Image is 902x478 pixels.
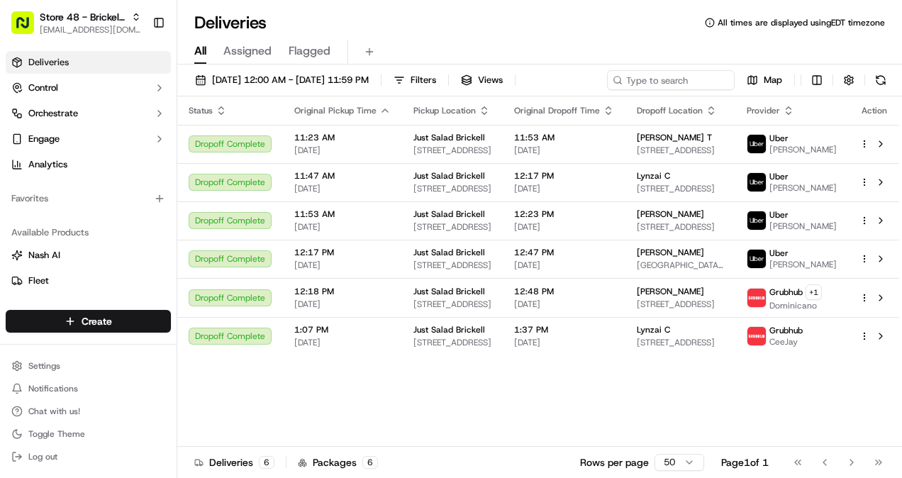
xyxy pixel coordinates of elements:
span: [STREET_ADDRESS] [413,183,491,194]
span: 11:47 AM [294,170,391,182]
span: Uber [769,171,789,182]
button: Notifications [6,379,171,399]
div: 6 [362,456,378,469]
span: Uber [769,248,789,259]
span: 12:17 PM [294,247,391,258]
span: All times are displayed using EDT timezone [718,17,885,28]
span: [DATE] [514,260,614,271]
button: Log out [6,447,171,467]
span: 12:23 PM [514,209,614,220]
button: Create [6,310,171,333]
span: [STREET_ADDRESS] [637,299,724,310]
button: Views [455,70,509,90]
button: Store 48 - Brickell (Just Salad) [40,10,126,24]
span: Pickup Location [413,105,476,116]
span: Flagged [289,43,330,60]
span: [DATE] [294,145,391,156]
span: Deliveries [28,56,69,69]
button: Settings [6,356,171,376]
div: Available Products [6,221,171,244]
button: [EMAIL_ADDRESS][DOMAIN_NAME] [40,24,141,35]
h1: Deliveries [194,11,267,34]
span: 11:53 AM [294,209,391,220]
a: Deliveries [6,51,171,74]
img: uber-new-logo.jpeg [747,211,766,230]
span: Notifications [28,383,78,394]
span: Dominicano [769,300,822,311]
span: [STREET_ADDRESS] [413,145,491,156]
span: [STREET_ADDRESS] [637,145,724,156]
span: Analytics [28,158,67,171]
span: 11:23 AM [294,132,391,143]
a: Fleet [11,274,165,287]
span: Just Salad Brickell [413,286,485,297]
span: 12:17 PM [514,170,614,182]
span: [PERSON_NAME] [637,247,704,258]
button: Filters [387,70,442,90]
span: [GEOGRAPHIC_DATA], [STREET_ADDRESS] [637,260,724,271]
span: 1:37 PM [514,324,614,335]
span: Toggle Theme [28,428,85,440]
span: Create [82,314,112,328]
span: Nash AI [28,249,60,262]
button: Refresh [871,70,891,90]
span: Original Dropoff Time [514,105,600,116]
a: Analytics [6,153,171,176]
button: Toggle Theme [6,424,171,444]
span: 1:07 PM [294,324,391,335]
div: 6 [259,456,274,469]
div: Favorites [6,187,171,210]
span: Original Pickup Time [294,105,377,116]
span: All [194,43,206,60]
span: [PERSON_NAME] [769,221,837,232]
img: 5e692f75ce7d37001a5d71f1 [747,327,766,345]
span: [DATE] [294,221,391,233]
span: CeeJay [769,336,803,348]
div: Packages [298,455,378,469]
a: Nash AI [11,249,165,262]
span: [PERSON_NAME] [769,144,837,155]
span: Provider [747,105,780,116]
span: [STREET_ADDRESS] [637,337,724,348]
span: Grubhub [769,325,803,336]
span: [PERSON_NAME] [769,259,837,270]
span: 11:53 AM [514,132,614,143]
span: Just Salad Brickell [413,170,485,182]
span: Grubhub [769,287,803,298]
span: 12:18 PM [294,286,391,297]
span: [STREET_ADDRESS] [413,221,491,233]
span: [DATE] [514,299,614,310]
button: +1 [806,284,822,300]
span: [DATE] [514,183,614,194]
img: uber-new-logo.jpeg [747,173,766,191]
span: Engage [28,133,60,145]
span: [STREET_ADDRESS] [637,221,724,233]
span: 12:48 PM [514,286,614,297]
span: Uber [769,133,789,144]
span: [STREET_ADDRESS] [413,260,491,271]
input: Type to search [607,70,735,90]
span: Just Salad Brickell [413,209,485,220]
span: [DATE] [294,337,391,348]
span: [STREET_ADDRESS] [413,337,491,348]
span: Uber [769,209,789,221]
div: Action [859,105,889,116]
span: Assigned [223,43,272,60]
div: Deliveries [194,455,274,469]
span: Settings [28,360,60,372]
span: [DATE] [294,183,391,194]
span: Log out [28,451,57,462]
span: Dropoff Location [637,105,703,116]
span: Views [478,74,503,87]
span: Lynzai C [637,170,670,182]
span: [PERSON_NAME] T [637,132,712,143]
span: [DATE] [514,221,614,233]
span: Map [764,74,782,87]
button: Control [6,77,171,99]
button: Orchestrate [6,102,171,125]
span: Lynzai C [637,324,670,335]
div: Page 1 of 1 [721,455,769,469]
span: [STREET_ADDRESS] [637,183,724,194]
span: Filters [411,74,436,87]
span: Status [189,105,213,116]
